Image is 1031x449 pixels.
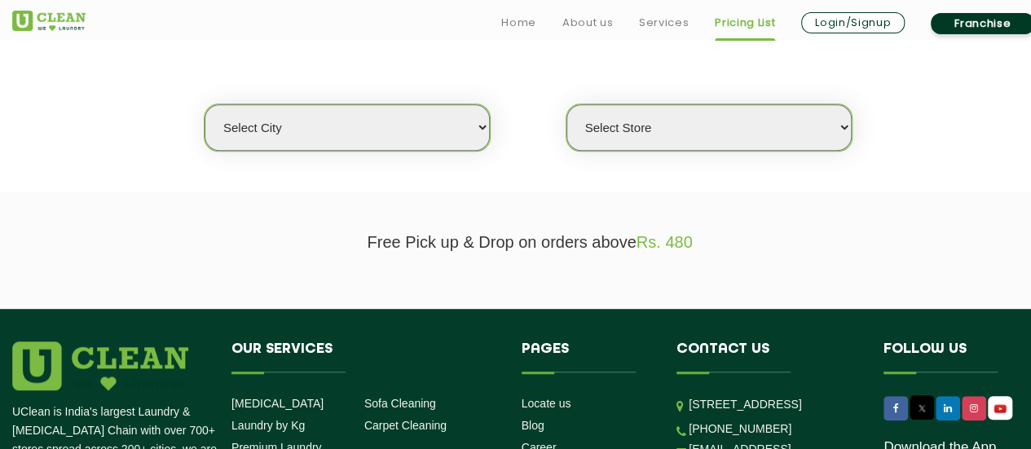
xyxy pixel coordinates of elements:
h4: Contact us [676,341,859,372]
a: Sofa Cleaning [364,397,436,410]
a: Locate us [522,397,571,410]
a: [MEDICAL_DATA] [231,397,324,410]
a: Services [639,13,689,33]
h4: Pages [522,341,653,372]
a: Blog [522,419,544,432]
p: [STREET_ADDRESS] [689,395,859,414]
a: Home [501,13,536,33]
span: Rs. 480 [637,233,693,251]
a: Pricing List [715,13,775,33]
img: UClean Laundry and Dry Cleaning [989,400,1011,417]
h4: Our Services [231,341,497,372]
img: UClean Laundry and Dry Cleaning [12,11,86,31]
a: Carpet Cleaning [364,419,447,432]
a: Login/Signup [801,12,905,33]
h4: Follow us [883,341,1027,372]
img: logo.png [12,341,188,390]
a: Laundry by Kg [231,419,305,432]
a: [PHONE_NUMBER] [689,422,791,435]
a: About us [562,13,613,33]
